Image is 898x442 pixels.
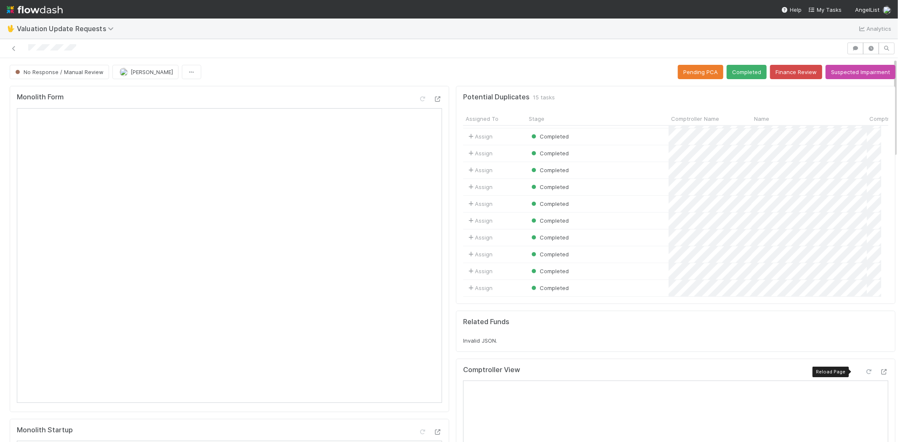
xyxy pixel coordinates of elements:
button: No Response / Manual Review [10,65,109,79]
div: Invalid JSON. [463,336,888,345]
span: Completed [530,167,569,173]
div: Completed [530,183,569,191]
span: Completed [530,184,569,190]
button: [PERSON_NAME] [112,65,179,79]
img: avatar_5106bb14-94e9-4897-80de-6ae81081f36d.png [120,68,128,76]
span: My Tasks [808,6,842,13]
span: [PERSON_NAME] [131,69,173,75]
a: My Tasks [808,5,842,14]
button: Finance Review [770,65,822,79]
span: AngelList [855,6,879,13]
span: Assign [466,216,493,225]
span: Completed [530,234,569,241]
span: No Response / Manual Review [13,69,104,75]
img: avatar_5106bb14-94e9-4897-80de-6ae81081f36d.png [883,6,891,14]
div: Help [781,5,802,14]
span: Completed [530,217,569,224]
button: Suspected Impairment [826,65,895,79]
div: Completed [530,132,569,141]
div: Completed [530,166,569,174]
span: Stage [529,114,544,123]
div: Completed [530,233,569,242]
h5: Monolith Startup [17,426,73,434]
div: Completed [530,284,569,292]
span: Assign [466,200,493,208]
span: 🖖 [7,25,15,32]
span: Assign [466,250,493,258]
span: Name [754,114,769,123]
span: Completed [530,200,569,207]
span: Completed [530,268,569,274]
h5: Comptroller View [463,366,520,374]
div: Completed [530,267,569,275]
button: Completed [727,65,767,79]
span: Completed [530,251,569,258]
span: 15 tasks [533,93,555,101]
span: Assign [466,149,493,157]
div: Completed [530,149,569,157]
a: Analytics [858,24,891,34]
span: Completed [530,133,569,140]
span: Comptroller Name [671,114,719,123]
span: Assign [466,284,493,292]
div: Completed [530,200,569,208]
h5: Potential Duplicates [463,93,530,101]
button: Pending PCA [678,65,723,79]
span: Completed [530,285,569,291]
span: Assign [466,132,493,141]
span: Assign [466,183,493,191]
span: Completed [530,150,569,157]
span: Assigned To [466,114,498,123]
div: Completed [530,250,569,258]
h5: Monolith Form [17,93,64,101]
span: Assign [466,166,493,174]
img: logo-inverted-e16ddd16eac7371096b0.svg [7,3,63,17]
span: Valuation Update Requests [17,24,118,33]
h5: Related Funds [463,318,509,326]
span: Assign [466,233,493,242]
div: Completed [530,216,569,225]
span: Assign [466,267,493,275]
